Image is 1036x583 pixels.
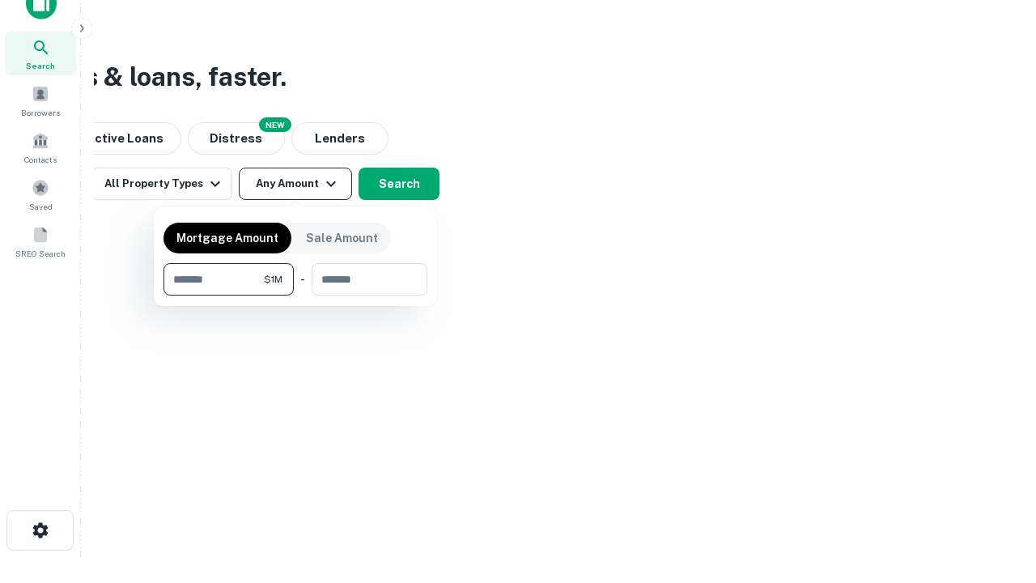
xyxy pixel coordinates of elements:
p: Mortgage Amount [176,229,278,247]
iframe: Chat Widget [955,453,1036,531]
span: $1M [264,272,282,287]
p: Sale Amount [306,229,378,247]
div: - [300,263,305,296]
